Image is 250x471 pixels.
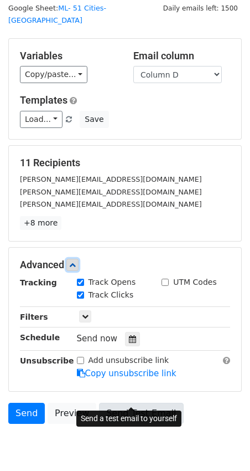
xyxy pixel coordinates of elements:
[77,368,176,378] a: Copy unsubscribe link
[195,418,250,471] iframe: Chat Widget
[20,313,48,321] strong: Filters
[20,94,67,106] a: Templates
[133,50,230,62] h5: Email column
[88,289,134,301] label: Track Clicks
[20,278,57,287] strong: Tracking
[88,355,169,366] label: Add unsubscribe link
[76,411,181,427] div: Send a test email to yourself
[77,334,118,344] span: Send now
[20,259,230,271] h5: Advanced
[8,403,45,424] a: Send
[20,66,87,83] a: Copy/paste...
[159,4,242,12] a: Daily emails left: 1500
[99,403,183,424] a: Send Test Email
[20,333,60,342] strong: Schedule
[20,188,202,196] small: [PERSON_NAME][EMAIL_ADDRESS][DOMAIN_NAME]
[159,2,242,14] span: Daily emails left: 1500
[48,403,96,424] a: Preview
[20,356,74,365] strong: Unsubscribe
[20,157,230,169] h5: 11 Recipients
[20,111,62,128] a: Load...
[8,4,106,25] small: Google Sheet:
[80,111,108,128] button: Save
[20,200,202,208] small: [PERSON_NAME][EMAIL_ADDRESS][DOMAIN_NAME]
[173,277,216,288] label: UTM Codes
[20,216,61,230] a: +8 more
[20,175,202,183] small: [PERSON_NAME][EMAIL_ADDRESS][DOMAIN_NAME]
[88,277,136,288] label: Track Opens
[20,50,117,62] h5: Variables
